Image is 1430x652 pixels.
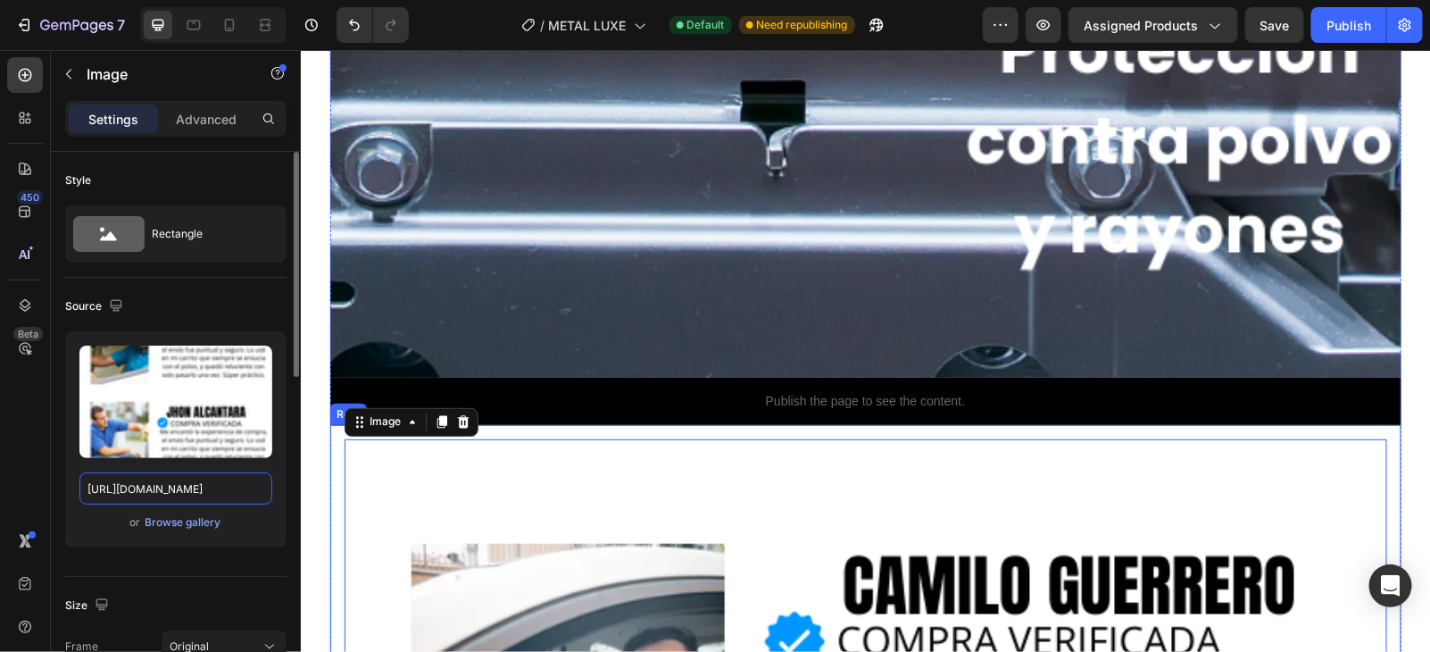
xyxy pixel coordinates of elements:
p: 7 [117,14,125,36]
div: Source [65,295,127,319]
button: Save [1245,7,1304,43]
div: Beta [13,327,43,341]
div: Open Intercom Messenger [1369,564,1412,607]
span: or [130,512,141,533]
div: Browse gallery [145,514,221,531]
button: Browse gallery [145,514,222,531]
div: Size [65,594,112,618]
button: Publish [1311,7,1386,43]
iframe: Design area [301,50,1430,652]
span: METAL LUXE [549,16,627,35]
div: Style [65,172,91,188]
p: Image [87,63,238,85]
button: Assigned Products [1068,7,1238,43]
div: Undo/Redo [337,7,409,43]
button: 7 [7,7,133,43]
img: preview-image [79,346,272,458]
input: https://example.com/image.jpg [79,472,272,505]
span: Assigned Products [1084,16,1198,35]
p: Advanced [176,110,237,129]
span: Default [687,17,725,33]
div: Publish [1326,16,1371,35]
div: Rectangle [152,213,261,255]
span: Need republishing [757,17,848,33]
span: / [541,16,545,35]
span: Save [1260,18,1290,33]
p: Settings [88,110,138,129]
div: 450 [17,190,43,205]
